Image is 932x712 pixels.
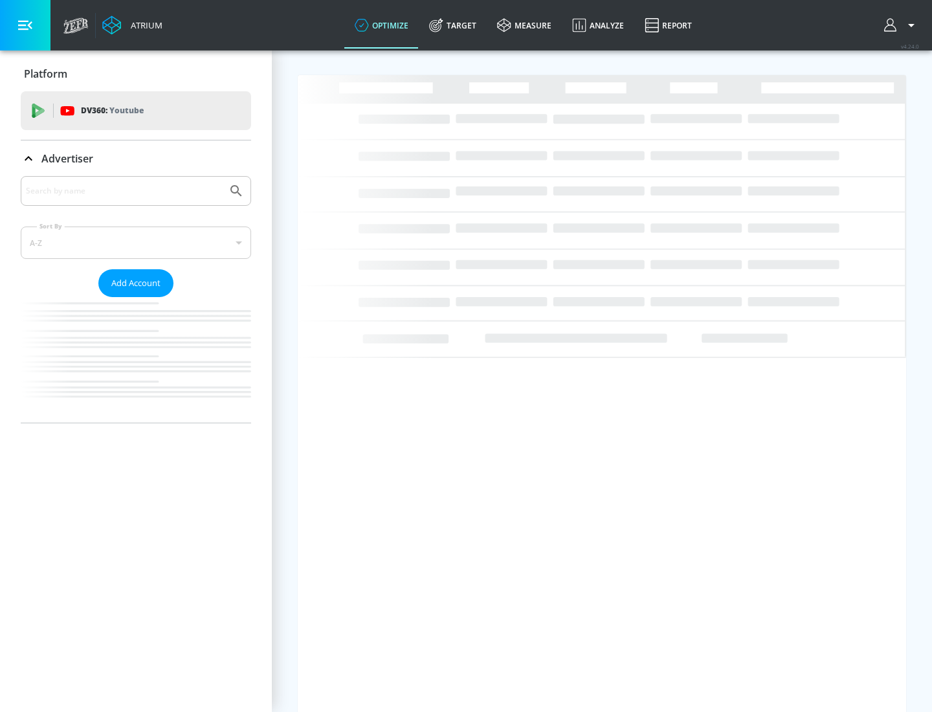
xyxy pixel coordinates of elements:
a: Report [634,2,702,49]
div: DV360: Youtube [21,91,251,130]
a: measure [487,2,562,49]
span: v 4.24.0 [901,43,919,50]
a: Atrium [102,16,162,35]
p: DV360: [81,104,144,118]
a: Analyze [562,2,634,49]
label: Sort By [37,222,65,230]
div: Platform [21,56,251,92]
div: Advertiser [21,176,251,423]
a: Target [419,2,487,49]
p: Youtube [109,104,144,117]
p: Advertiser [41,151,93,166]
div: Atrium [126,19,162,31]
p: Platform [24,67,67,81]
div: Advertiser [21,140,251,177]
button: Add Account [98,269,173,297]
input: Search by name [26,183,222,199]
nav: list of Advertiser [21,297,251,423]
div: A-Z [21,227,251,259]
a: optimize [344,2,419,49]
span: Add Account [111,276,161,291]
